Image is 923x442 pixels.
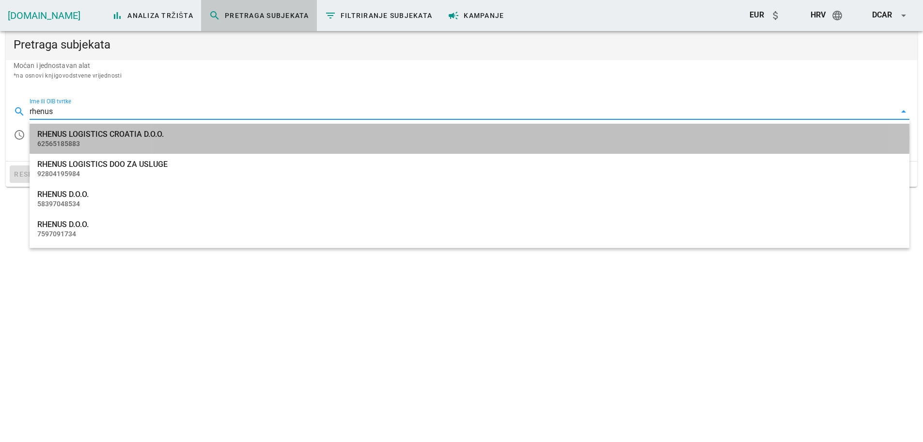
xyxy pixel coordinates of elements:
i: arrow_drop_down [898,10,909,21]
i: bar_chart [111,10,123,21]
div: RHENUS LOGISTICS DOO ZA USLUGE [37,160,902,169]
i: attach_money [770,10,782,21]
i: language [831,10,843,21]
i: search [209,10,220,21]
span: Kampanje [448,10,504,21]
span: Analiza tržišta [111,10,193,21]
div: 7597091734 [37,230,902,238]
i: filter_list [325,10,336,21]
span: hrv [811,10,826,19]
i: access_time [14,129,25,141]
i: search [14,106,25,117]
div: 58397048534 [37,200,902,208]
span: Pretraga subjekata [209,10,309,21]
label: Ime ili OIB tvrtke [30,98,71,105]
div: Pretraga subjekata [6,29,917,60]
input: Počnite upisivati za pretragu [30,104,896,119]
div: 92804195984 [37,170,902,178]
div: RHENUS D.O.O. [37,190,902,199]
i: campaign [448,10,459,21]
div: *na osnovi knjigovodstvene vrijednosti [14,71,909,81]
span: EUR [750,10,764,19]
div: RHENUS D.O.O. [37,220,902,229]
span: Filtriranje subjekata [325,10,433,21]
div: 62565185883 [37,140,902,148]
div: RHENUS LOGISTICS CROATIA D.O.O. [37,130,902,139]
div: Moćan i jednostavan alat [6,60,917,88]
span: dcar [872,10,892,19]
a: [DOMAIN_NAME] [8,10,80,21]
i: arrow_drop_down [898,106,909,117]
